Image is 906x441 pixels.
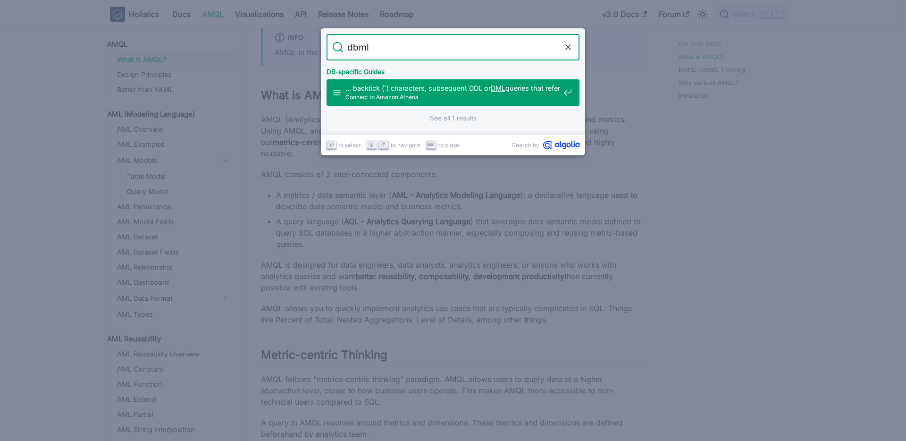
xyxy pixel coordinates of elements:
a: See all 1 results [430,113,477,123]
span: … backtick (`) characters, subsequent DDL or queries that reference them … [345,84,560,93]
a: … backtick (`) characters, subsequent DDL orDMLqueries that reference them …Connect to Amazon Athena [327,79,579,106]
svg: Enter key [328,141,335,148]
input: Search docs [344,34,562,60]
span: Search by [512,141,539,150]
svg: Arrow down [368,141,375,148]
mark: DML [491,84,505,92]
span: Connect to Amazon Athena [345,93,560,102]
span: to close [438,141,459,150]
span: to navigate [391,141,420,150]
svg: Escape key [428,141,435,148]
button: Clear the query [562,42,574,53]
a: Search byAlgolia [512,141,579,150]
div: DB-specific Guides [325,60,581,79]
span: to select [338,141,361,150]
svg: Arrow up [380,141,387,148]
svg: Algolia [543,141,579,150]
